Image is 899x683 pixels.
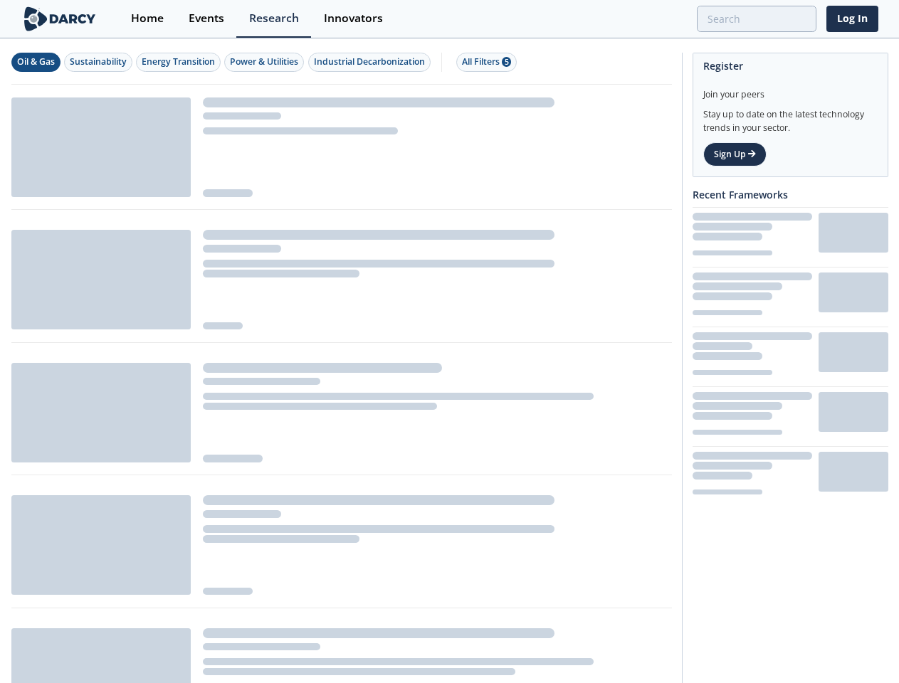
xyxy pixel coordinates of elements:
[224,53,304,72] button: Power & Utilities
[11,53,61,72] button: Oil & Gas
[17,55,55,68] div: Oil & Gas
[703,53,878,78] div: Register
[314,55,425,68] div: Industrial Decarbonization
[456,53,517,72] button: All Filters 5
[308,53,431,72] button: Industrial Decarbonization
[826,6,878,32] a: Log In
[142,55,215,68] div: Energy Transition
[131,13,164,24] div: Home
[502,57,511,67] span: 5
[462,55,511,68] div: All Filters
[70,55,127,68] div: Sustainability
[703,101,878,134] div: Stay up to date on the latest technology trends in your sector.
[703,142,767,166] a: Sign Up
[230,55,298,68] div: Power & Utilities
[21,6,99,31] img: logo-wide.svg
[703,78,878,101] div: Join your peers
[324,13,383,24] div: Innovators
[693,182,888,207] div: Recent Frameworks
[189,13,224,24] div: Events
[64,53,132,72] button: Sustainability
[249,13,299,24] div: Research
[136,53,221,72] button: Energy Transition
[697,6,816,32] input: Advanced Search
